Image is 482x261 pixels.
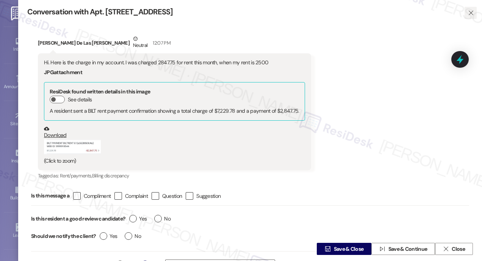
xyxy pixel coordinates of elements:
span: Billing discrepancy [92,172,129,179]
div: Conversation with Apt. [STREET_ADDRESS] [27,7,455,17]
i:  [468,10,474,16]
button: Save & Close [317,243,371,255]
span: Save & Continue [388,245,427,253]
a: Download [44,126,305,138]
i:  [379,246,385,252]
span: Suggestion [196,192,221,200]
b: JPG attachment [44,69,82,76]
span: Yes [129,215,147,223]
span: Close [452,245,465,253]
label: Is this resident a good review candidate? [31,213,125,225]
i:  [443,246,449,252]
div: [PERSON_NAME] De Las [PERSON_NAME] [38,35,311,53]
span: Yes [100,232,117,240]
label: Should we notify the client? [31,230,96,242]
span: Rent/payments , [60,172,92,179]
div: (Click to zoom) [44,157,305,165]
button: Zoom image [44,139,101,154]
b: ResiDesk found written details in this image [50,88,150,95]
div: Hi. Here is the charge in my account. I was charged 2847.75 for rent this month, when my rent is ... [44,59,305,67]
label: See details [68,96,92,104]
i:  [325,246,330,252]
span: Question [162,192,182,200]
div: Neutral [131,35,149,51]
button: Close [435,243,473,255]
span: No [125,232,141,240]
span: Compliment [84,192,111,200]
div: 12:07 PM [151,39,171,47]
span: Save & Close [334,245,364,253]
span: Complaint [125,192,148,200]
span: Is this message a [31,192,69,200]
div: Tagged as: [38,170,311,181]
span: No [154,215,171,223]
button: Save & Continue [371,243,435,255]
div: A resident sent a BILT rent payment confirmation showing a total charge of $7,229.78 and a paymen... [50,107,299,115]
